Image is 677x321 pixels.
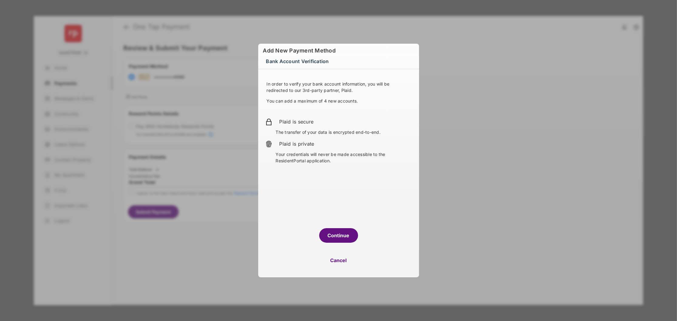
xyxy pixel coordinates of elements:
[279,118,412,125] h2: Plaid is secure
[279,140,412,147] h2: Plaid is private
[276,129,412,135] p: The transfer of your data is encrypted end-to-end.
[258,253,419,268] button: Cancel
[267,81,411,93] p: In order to verify your bank account information, you will be redirected to our 3rd-party partner...
[319,228,358,243] button: Continue
[267,98,411,104] p: You can add a maximum of 4 new accounts.
[266,56,329,66] span: Bank Account Verification
[276,151,412,164] p: Your credentials will never be made accessible to the ResidentPortal application.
